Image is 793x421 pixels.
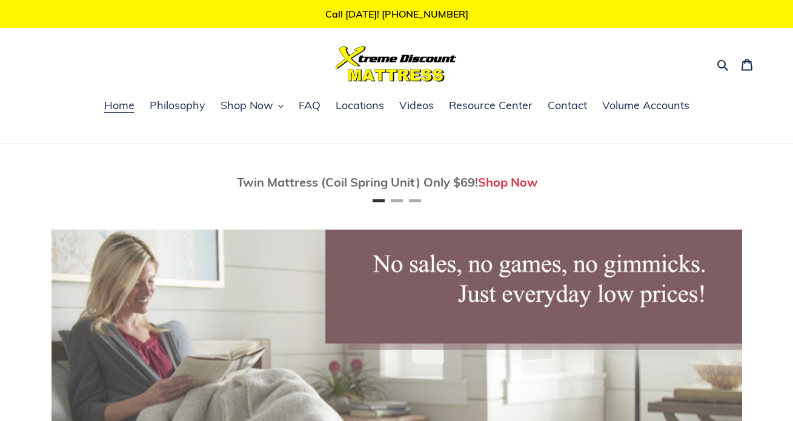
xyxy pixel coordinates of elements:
[391,199,403,202] button: Page 2
[98,97,141,115] a: Home
[449,98,533,113] span: Resource Center
[548,98,587,113] span: Contact
[330,97,390,115] a: Locations
[221,98,273,113] span: Shop Now
[393,97,440,115] a: Videos
[293,97,327,115] a: FAQ
[478,174,538,190] a: Shop Now
[299,98,320,113] span: FAQ
[542,97,593,115] a: Contact
[373,199,385,202] button: Page 1
[150,98,205,113] span: Philosophy
[336,98,384,113] span: Locations
[409,199,421,202] button: Page 3
[443,97,539,115] a: Resource Center
[144,97,211,115] a: Philosophy
[399,98,434,113] span: Videos
[214,97,290,115] button: Shop Now
[596,97,695,115] a: Volume Accounts
[104,98,134,113] span: Home
[336,46,457,82] img: Xtreme Discount Mattress
[602,98,689,113] span: Volume Accounts
[237,174,478,190] span: Twin Mattress (Coil Spring Unit) Only $69!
